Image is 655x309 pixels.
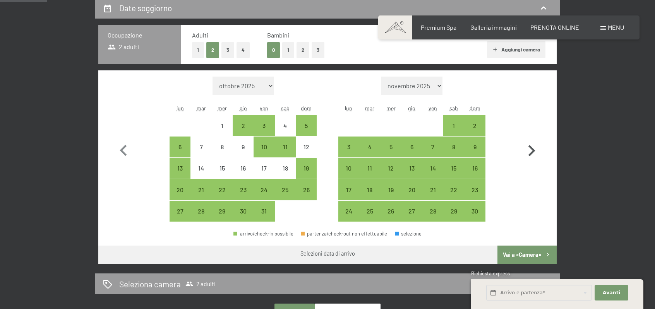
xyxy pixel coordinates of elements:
[276,187,295,206] div: 25
[338,201,359,222] div: arrivo/check-in possibile
[296,158,317,179] div: Sun Oct 19 2025
[360,187,379,206] div: 18
[233,158,254,179] div: Thu Oct 16 2025
[401,137,422,157] div: Thu Nov 06 2025
[465,115,485,136] div: arrivo/check-in possibile
[170,201,190,222] div: Mon Oct 27 2025
[296,179,317,200] div: arrivo/check-in possibile
[233,201,254,222] div: Thu Oct 30 2025
[381,208,400,227] div: 26
[444,123,463,142] div: 1
[443,201,464,222] div: arrivo/check-in possibile
[402,165,422,184] div: 13
[465,201,485,222] div: arrivo/check-in possibile
[443,158,464,179] div: arrivo/check-in possibile
[260,105,268,111] abbr: venerdì
[170,187,190,206] div: 20
[233,179,254,200] div: Thu Oct 23 2025
[465,187,485,206] div: 23
[386,105,396,111] abbr: mercoledì
[254,123,274,142] div: 3
[275,115,296,136] div: arrivo/check-in non effettuabile
[465,123,485,142] div: 2
[444,144,463,163] div: 8
[212,137,233,157] div: arrivo/check-in non effettuabile
[254,144,274,163] div: 10
[254,179,274,200] div: arrivo/check-in possibile
[233,179,254,200] div: arrivo/check-in possibile
[213,208,232,227] div: 29
[465,158,485,179] div: arrivo/check-in possibile
[212,115,233,136] div: arrivo/check-in non effettuabile
[338,137,359,157] div: arrivo/check-in possibile
[190,179,211,200] div: arrivo/check-in possibile
[359,179,380,200] div: Tue Nov 18 2025
[470,105,480,111] abbr: domenica
[443,137,464,157] div: arrivo/check-in possibile
[421,24,456,31] span: Premium Spa
[233,158,254,179] div: arrivo/check-in non effettuabile
[170,179,190,200] div: Mon Oct 20 2025
[240,105,247,111] abbr: giovedì
[429,105,437,111] abbr: venerdì
[170,144,190,163] div: 6
[170,208,190,227] div: 27
[465,115,485,136] div: Sun Nov 02 2025
[443,115,464,136] div: Sat Nov 01 2025
[338,179,359,200] div: arrivo/check-in possibile
[339,165,358,184] div: 10
[423,208,442,227] div: 28
[213,187,232,206] div: 22
[449,105,458,111] abbr: sabato
[233,137,254,157] div: Thu Oct 09 2025
[221,42,234,58] button: 3
[276,144,295,163] div: 11
[401,137,422,157] div: arrivo/check-in possibile
[497,246,557,264] button: Vai a «Camera»
[608,24,624,31] span: Menu
[185,280,216,288] span: 2 adulti
[338,137,359,157] div: Mon Nov 03 2025
[233,144,253,163] div: 9
[212,201,233,222] div: arrivo/check-in possibile
[190,158,211,179] div: arrivo/check-in non effettuabile
[381,187,400,206] div: 19
[381,144,400,163] div: 5
[191,187,211,206] div: 21
[254,137,274,157] div: Fri Oct 10 2025
[471,270,510,277] span: Richiesta express
[443,179,464,200] div: Sat Nov 22 2025
[254,137,274,157] div: arrivo/check-in possibile
[254,165,274,184] div: 17
[112,77,135,222] button: Mese precedente
[401,179,422,200] div: Thu Nov 20 2025
[360,208,379,227] div: 25
[465,179,485,200] div: Sun Nov 23 2025
[297,42,309,58] button: 2
[381,165,400,184] div: 12
[275,137,296,157] div: arrivo/check-in possibile
[339,144,358,163] div: 3
[296,158,317,179] div: arrivo/check-in possibile
[401,179,422,200] div: arrivo/check-in possibile
[338,179,359,200] div: Mon Nov 17 2025
[530,24,579,31] span: PRENOTA ONLINE
[401,201,422,222] div: arrivo/check-in possibile
[206,42,219,58] button: 2
[296,115,317,136] div: arrivo/check-in possibile
[275,158,296,179] div: Sat Oct 18 2025
[254,115,274,136] div: Fri Oct 03 2025
[276,123,295,142] div: 4
[301,231,388,236] div: partenza/check-out non effettuabile
[422,201,443,222] div: Fri Nov 28 2025
[338,158,359,179] div: arrivo/check-in possibile
[444,208,463,227] div: 29
[197,105,206,111] abbr: martedì
[267,42,280,58] button: 0
[237,42,250,58] button: 4
[487,41,545,58] button: Aggiungi camera
[402,187,422,206] div: 20
[470,24,517,31] a: Galleria immagini
[345,105,352,111] abbr: lunedì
